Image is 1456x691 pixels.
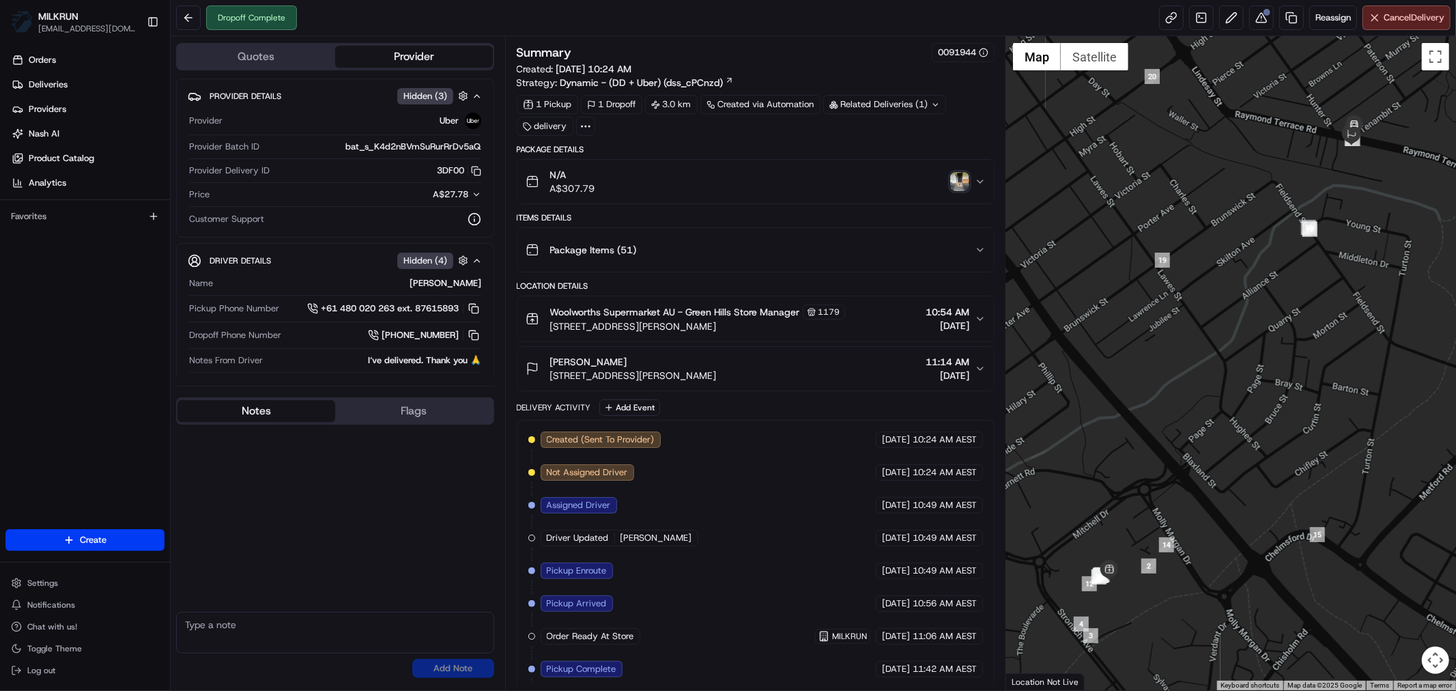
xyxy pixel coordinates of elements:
span: Notifications [27,600,75,610]
span: 11:42 AM AEST [913,663,977,675]
span: [DATE] [882,663,910,675]
span: Analytics [29,177,66,189]
div: 12 [1082,576,1097,591]
span: [DATE] [882,630,910,643]
span: 11:06 AM AEST [913,630,977,643]
div: 18 [1301,220,1316,235]
span: Chat with us! [27,621,77,632]
span: 10:24 AM AEST [913,434,977,446]
span: Provider Delivery ID [189,165,270,177]
span: [DATE] 10:24 AM [556,63,632,75]
span: 10:24 AM AEST [913,466,977,479]
button: Map camera controls [1422,647,1449,674]
button: Toggle fullscreen view [1422,43,1449,70]
span: [DATE] [882,597,910,610]
img: MILKRUN [11,11,33,33]
div: Package Details [517,144,995,155]
span: Driver Details [210,255,271,266]
div: 1 Dropoff [581,95,642,114]
span: Order Ready At Store [547,630,634,643]
button: Flags [335,400,493,422]
span: N/A [550,168,595,182]
button: Quotes [177,46,335,68]
div: 2 [1141,559,1156,574]
span: +61 480 020 263 ext. 87615893 [321,302,459,315]
button: Provider [335,46,493,68]
div: Location Details [517,281,995,292]
a: Nash AI [5,123,170,145]
span: Reassign [1315,12,1351,24]
img: uber-new-logo.jpeg [465,113,481,129]
button: [EMAIL_ADDRESS][DOMAIN_NAME] [38,23,136,34]
button: Woolworths Supermarket AU - Green Hills Store Manager1179[STREET_ADDRESS][PERSON_NAME]10:54 AM[DATE] [517,296,994,341]
span: Pickup Complete [547,663,616,675]
span: Pickup Phone Number [189,302,279,315]
span: Provider Batch ID [189,141,259,153]
span: 10:49 AM AEST [913,532,977,544]
button: 3DF00 [438,165,481,177]
div: Items Details [517,212,995,223]
a: Orders [5,49,170,71]
button: N/AA$307.79photo_proof_of_delivery image [517,160,994,203]
span: A$307.79 [550,182,595,195]
span: [STREET_ADDRESS][PERSON_NAME] [550,320,845,333]
div: Location Not Live [1006,673,1085,690]
span: [DATE] [882,565,910,577]
span: Provider Details [210,91,281,102]
span: Assigned Driver [547,499,611,511]
span: Notes From Driver [189,354,263,367]
span: 11:14 AM [926,355,969,369]
span: Product Catalog [29,152,94,165]
span: Log out [27,665,55,676]
span: Pickup Enroute [547,565,607,577]
div: 1 Pickup [517,95,578,114]
span: Customer Support [189,213,264,225]
div: Strategy: [517,76,734,89]
div: Related Deliveries (1) [823,95,946,114]
span: Woolworths Supermarket AU - Green Hills Store Manager [550,305,800,319]
span: Created: [517,62,632,76]
button: MILKRUNMILKRUN[EMAIL_ADDRESS][DOMAIN_NAME] [5,5,141,38]
span: 10:49 AM AEST [913,499,977,511]
button: Show satellite imagery [1061,43,1128,70]
span: 10:49 AM AEST [913,565,977,577]
span: Name [189,277,213,290]
span: [PERSON_NAME] [620,532,692,544]
button: Create [5,529,165,551]
button: [PHONE_NUMBER] [368,328,481,343]
div: 3 [1083,628,1098,643]
a: +61 480 020 263 ext. 87615893 [307,301,481,316]
button: Hidden (4) [397,252,472,269]
span: Settings [27,578,58,589]
span: Pickup Arrived [547,597,607,610]
span: Providers [29,103,66,115]
span: Uber [440,115,459,127]
a: Open this area in Google Maps (opens a new window) [1010,673,1055,690]
div: 0091944 [938,46,988,59]
span: [DATE] [882,532,910,544]
button: A$27.78 [361,188,481,201]
h3: Summary [517,46,572,59]
a: Report a map error [1397,681,1452,689]
a: Terms (opens in new tab) [1370,681,1389,689]
button: Settings [5,574,165,593]
div: 10 [1095,567,1110,582]
button: Show street map [1013,43,1061,70]
span: [PHONE_NUMBER] [382,329,459,341]
button: Provider DetailsHidden (3) [188,85,483,107]
button: Add Event [599,399,660,416]
img: photo_proof_of_delivery image [950,172,969,191]
span: Toggle Theme [27,643,82,654]
span: 1179 [818,307,840,318]
button: MILKRUN [38,10,78,23]
span: [PERSON_NAME] [550,355,627,369]
button: Reassign [1309,5,1357,30]
div: [PERSON_NAME] [218,277,481,290]
a: Created via Automation [700,95,820,114]
img: Google [1010,673,1055,690]
span: Dynamic - (DD + Uber) (dss_cPCnzd) [560,76,724,89]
